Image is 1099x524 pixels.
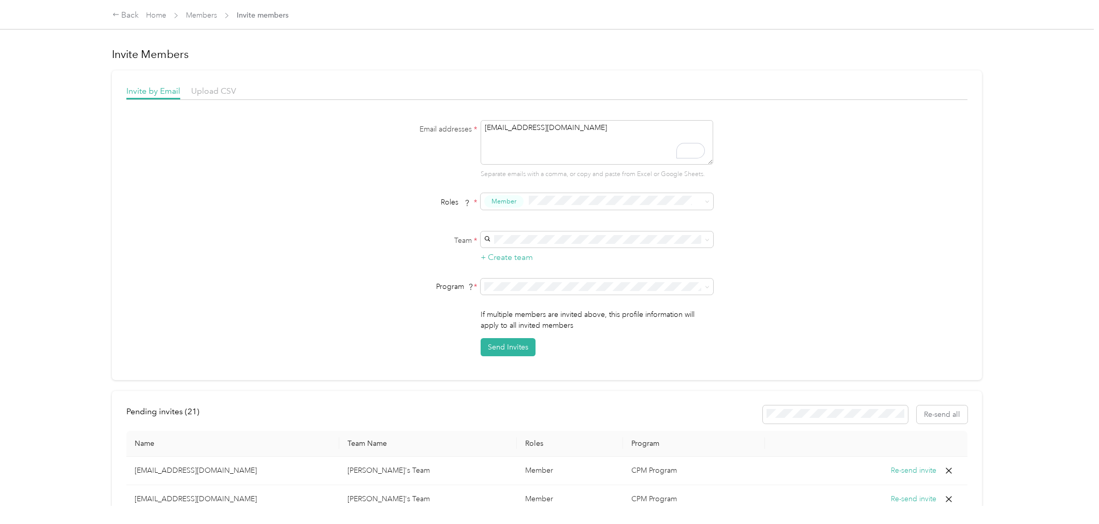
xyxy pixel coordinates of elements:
[348,494,430,503] span: [PERSON_NAME]'s Team
[1041,466,1099,524] iframe: Everlance-gr Chat Button Frame
[146,11,166,20] a: Home
[185,406,199,416] span: ( 21 )
[126,405,967,424] div: info-bar
[126,405,207,424] div: left-menu
[186,11,217,20] a: Members
[348,235,477,246] label: Team
[481,309,713,331] p: If multiple members are invited above, this profile information will apply to all invited members
[623,431,765,457] th: Program
[348,124,477,135] label: Email addresses
[348,466,430,475] span: [PERSON_NAME]'s Team
[763,405,968,424] div: Resend all invitations
[481,120,713,165] textarea: To enrich screen reader interactions, please activate Accessibility in Grammarly extension settings
[126,431,339,457] th: Name
[631,466,677,475] span: CPM Program
[191,86,236,96] span: Upload CSV
[481,251,533,264] button: + Create team
[891,493,936,505] button: Re-send invite
[339,431,517,457] th: Team Name
[135,465,331,476] p: [EMAIL_ADDRESS][DOMAIN_NAME]
[917,405,967,424] button: Re-send all
[112,9,139,22] div: Back
[491,197,516,206] span: Member
[437,194,474,210] span: Roles
[517,431,624,457] th: Roles
[126,86,180,96] span: Invite by Email
[525,466,553,475] span: Member
[481,338,536,356] button: Send Invites
[112,47,982,62] h1: Invite Members
[525,494,553,503] span: Member
[348,281,477,292] div: Program
[484,195,524,208] button: Member
[135,493,331,504] p: [EMAIL_ADDRESS][DOMAIN_NAME]
[631,494,677,503] span: CPM Program
[891,465,936,476] button: Re-send invite
[126,406,199,416] span: Pending invites
[237,10,288,21] span: Invite members
[481,170,713,179] p: Separate emails with a comma, or copy and paste from Excel or Google Sheets.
